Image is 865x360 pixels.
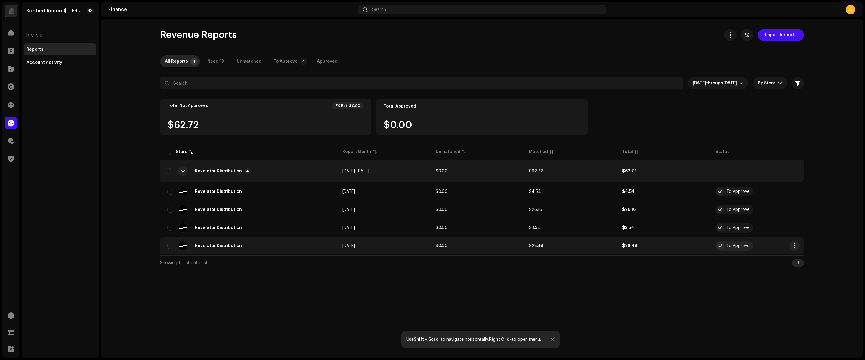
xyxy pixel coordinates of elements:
[529,226,540,230] span: $3.54
[195,226,242,230] span: Revelator Distribution
[195,169,242,173] div: Revelator Distribution
[529,244,543,248] span: $28.48
[342,244,355,248] span: [DATE]
[622,226,634,230] span: $3.54
[622,149,633,155] div: Total
[758,77,778,89] span: By Store
[529,169,543,173] span: $62.72
[244,168,251,174] p-badge: 4
[372,7,386,12] span: Search
[726,189,749,194] div: To Approve
[342,208,355,212] span: [DATE]
[529,189,541,194] span: $4.54
[335,103,360,108] div: FX Est. $0.00
[529,208,542,212] span: $26.16
[693,77,739,89] span: Last 3 months
[26,60,62,65] div: Account Activity
[693,81,706,85] span: [DATE]
[622,244,637,248] span: $28.48
[436,189,448,194] span: $0.00
[342,169,355,173] span: [DATE]
[273,55,298,67] div: To Approve
[24,57,96,69] re-m-nav-item: Account Activity
[846,5,855,14] div: A
[237,55,261,67] div: Unmatched
[489,337,512,342] strong: Right Click
[195,208,242,212] span: Revelator Distribution
[160,261,208,265] span: Showing 1 — 4 out of 4
[778,77,782,89] div: dropdown trigger
[160,77,683,89] input: Search
[622,208,636,212] span: $26.16
[176,149,187,155] div: Store
[622,189,635,194] span: $4.54
[436,169,448,173] span: $0.00
[723,81,737,85] span: [DATE]
[342,169,369,173] span: -
[165,55,188,67] div: All Reports
[342,149,371,155] div: Report Month
[414,337,441,342] strong: Shift + Scroll
[758,29,804,41] button: Import Reports
[24,43,96,55] re-m-nav-item: Reports
[622,169,637,173] span: $62.72
[24,29,96,43] re-a-nav-header: Revenue
[792,259,804,267] div: 1
[160,29,237,41] span: Revenue Reports
[436,226,448,230] span: $0.00
[715,169,799,173] re-a-table-badge: —
[190,58,198,65] p-badge: 4
[357,169,369,173] span: [DATE]
[726,208,749,212] div: To Approve
[384,104,416,109] div: Total Approved
[739,77,743,89] div: dropdown trigger
[168,103,209,108] div: Total Not Approved
[436,149,460,155] div: Unmatched
[706,81,723,85] span: through
[26,8,84,13] div: Kontant Record$-TERMINATED
[317,55,338,67] div: Approved
[726,244,749,248] div: To Approve
[436,208,448,212] span: $0.00
[436,244,448,248] span: $0.00
[195,189,242,194] span: Revelator Distribution
[765,29,797,41] span: Import Reports
[300,58,307,65] p-badge: 4
[195,244,242,248] span: Revelator Distribution
[529,149,548,155] div: Matched
[108,7,356,12] div: Finance
[342,226,355,230] span: [DATE]
[342,189,355,194] span: [DATE]
[207,55,225,67] div: Need FX
[406,337,541,342] div: Use to navigate horizontally, to open menu.
[726,226,749,230] div: To Approve
[26,47,43,52] div: Reports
